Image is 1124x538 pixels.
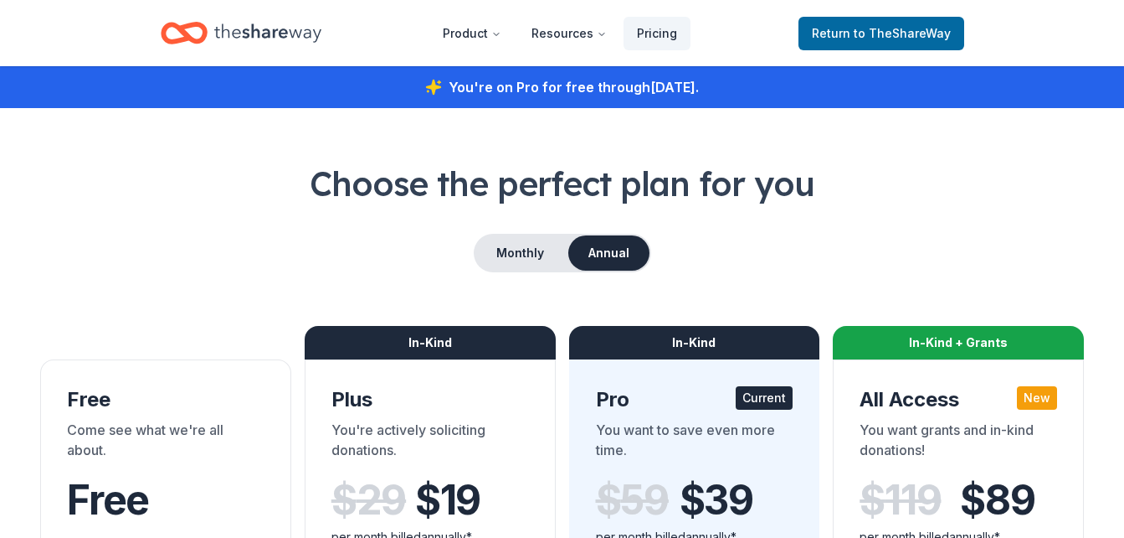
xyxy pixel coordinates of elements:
[960,477,1034,524] span: $ 89
[596,386,793,413] div: Pro
[596,420,793,467] div: You want to save even more time.
[415,477,480,524] span: $ 19
[161,13,321,53] a: Home
[568,235,649,271] button: Annual
[475,235,565,271] button: Monthly
[67,420,264,467] div: Come see what we're all about.
[429,17,515,50] button: Product
[736,386,793,410] div: Current
[1017,386,1057,410] div: New
[812,23,951,44] span: Return
[518,17,620,50] button: Resources
[680,477,753,524] span: $ 39
[40,160,1084,207] h1: Choose the perfect plan for you
[305,326,556,360] div: In-Kind
[798,17,964,50] a: Returnto TheShareWay
[854,26,951,40] span: to TheShareWay
[67,386,264,413] div: Free
[331,420,529,467] div: You're actively soliciting donations.
[429,13,690,53] nav: Main
[67,475,149,525] span: Free
[569,326,820,360] div: In-Kind
[860,420,1057,467] div: You want grants and in-kind donations!
[624,17,690,50] a: Pricing
[860,386,1057,413] div: All Access
[833,326,1084,360] div: In-Kind + Grants
[331,386,529,413] div: Plus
